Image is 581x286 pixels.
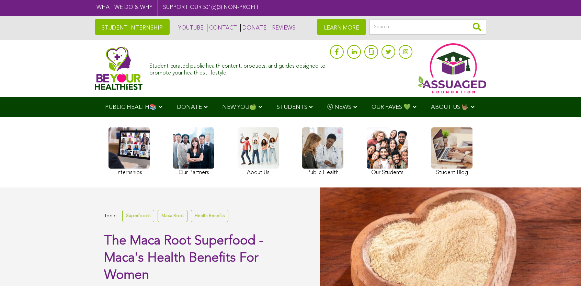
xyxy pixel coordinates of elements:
span: STUDENTS [277,104,307,110]
img: Assuaged [95,46,143,90]
span: NEW YOU🍏 [222,104,257,110]
span: OUR FAVES 💚 [372,104,411,110]
a: Maca Root [158,210,187,222]
a: Superfoods [122,210,154,222]
iframe: Chat Widget [547,253,581,286]
a: REVIEWS [270,24,295,32]
div: Navigation Menu [95,97,486,117]
a: Health Benefits [191,210,228,222]
img: glassdoor [369,48,374,55]
span: PUBLIC HEALTH📚 [105,104,157,110]
span: ABOUT US 🤟🏽 [431,104,469,110]
a: DONATE [240,24,266,32]
a: STUDENT INTERNSHIP [95,19,170,35]
input: Search [369,19,486,35]
span: DONATE [177,104,202,110]
span: The Maca Root Superfood - Maca's Health Benefits For Women [104,234,263,282]
span: Topic: [104,211,117,221]
div: Student-curated public health content, products, and guides designed to promote your healthiest l... [149,60,327,76]
a: CONTACT [207,24,237,32]
a: LEARN MORE [317,19,366,35]
a: YOUTUBE [176,24,204,32]
img: Assuaged App [418,43,486,93]
span: Ⓥ NEWS [327,104,351,110]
